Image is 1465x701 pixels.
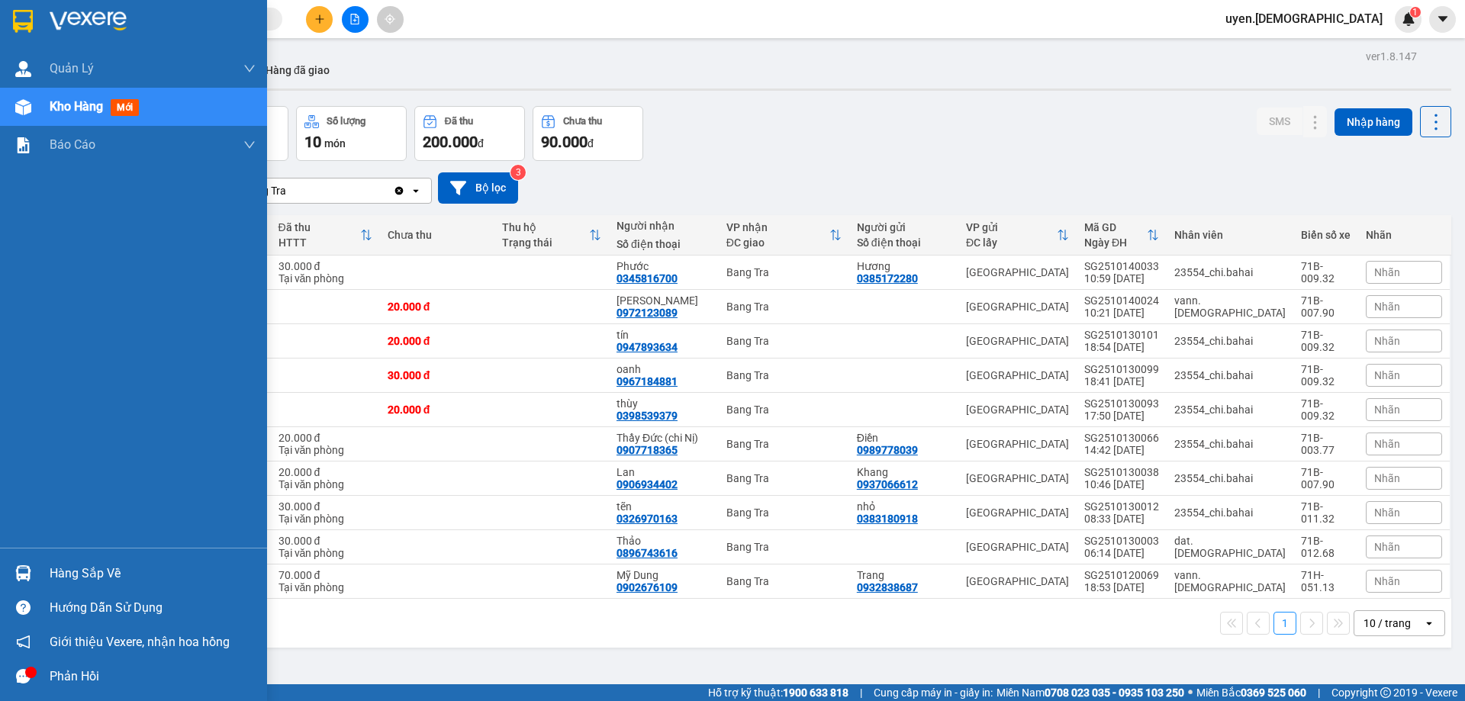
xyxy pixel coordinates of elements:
div: HTTT [279,236,360,249]
div: SG2510130093 [1084,397,1159,410]
strong: 0708 023 035 - 0935 103 250 [1045,687,1184,699]
span: Giới thiệu Vexere, nhận hoa hồng [50,632,230,651]
div: 71B-003.77 [1301,432,1351,456]
div: Nhãn [1366,229,1442,241]
div: Phước [617,260,711,272]
th: Toggle SortBy [1077,215,1167,256]
div: 0902676109 [617,581,678,593]
div: 71B-007.90 [1301,294,1351,319]
div: [GEOGRAPHIC_DATA] [966,369,1069,381]
div: 71B-009.32 [1301,260,1351,285]
div: 14:42 [DATE] [1084,444,1159,456]
span: copyright [1380,687,1391,698]
img: warehouse-icon [15,61,31,77]
span: Miền Nam [997,684,1184,701]
span: Quản Lý [50,59,94,78]
div: 71B-011.32 [1301,500,1351,525]
div: 0907718365 [617,444,678,456]
div: Tại văn phòng [279,478,372,490]
button: Hàng đã giao [253,52,342,88]
div: 23554_chi.bahai [1174,266,1286,278]
span: mới [111,99,139,116]
div: 0932838687 [857,581,918,593]
div: Bang Tra [726,472,842,484]
div: 0972123089 [617,307,678,319]
div: 23554_chi.bahai [1174,438,1286,450]
button: SMS [1257,108,1302,135]
div: 71B-009.32 [1301,329,1351,353]
div: Tại văn phòng [279,444,372,456]
div: SG2510130038 [1084,466,1159,478]
button: plus [306,6,333,33]
div: 30.000 đ [279,535,372,547]
div: Tại văn phòng [279,547,372,559]
div: oanh [617,363,711,375]
span: Kho hàng [50,99,103,114]
div: [GEOGRAPHIC_DATA] [966,438,1069,450]
img: icon-new-feature [1402,12,1415,26]
span: caret-down [1436,12,1450,26]
span: đ [588,137,594,150]
div: Số điện thoại [857,236,951,249]
span: Miền Bắc [1196,684,1306,701]
div: Tại văn phòng [279,581,372,593]
div: 06:14 [DATE] [1084,547,1159,559]
div: Người nhận [617,220,711,232]
div: 0906934402 [617,478,678,490]
div: 18:54 [DATE] [1084,341,1159,353]
div: Thu hộ [502,221,589,233]
div: [GEOGRAPHIC_DATA] [966,506,1069,519]
div: [GEOGRAPHIC_DATA] [966,335,1069,347]
div: SG2510130012 [1084,500,1159,513]
div: 17:50 [DATE] [1084,410,1159,422]
strong: 0369 525 060 [1241,687,1306,699]
div: 71B-009.32 [1301,363,1351,387]
th: Toggle SortBy [958,215,1077,256]
button: aim [377,6,404,33]
div: 0967184881 [617,375,678,387]
img: solution-icon [15,137,31,153]
span: plus [314,14,325,24]
div: VP gửi [966,221,1057,233]
div: Trạng thái [502,236,589,249]
span: Nhãn [1374,335,1400,347]
div: dat.bahai [1174,535,1286,559]
div: 0896743616 [617,547,678,559]
div: Trang [857,569,951,581]
span: file-add [349,14,360,24]
div: [GEOGRAPHIC_DATA] [966,301,1069,313]
div: [GEOGRAPHIC_DATA] [966,266,1069,278]
div: 0989778039 [857,444,918,456]
span: Hỗ trợ kỹ thuật: [708,684,848,701]
div: ver 1.8.147 [1366,48,1417,65]
img: warehouse-icon [15,99,31,115]
span: uyen.[DEMOGRAPHIC_DATA] [1213,9,1395,28]
div: 20.000 đ [388,335,487,347]
div: 0947893634 [617,341,678,353]
sup: 1 [1410,7,1421,18]
span: Nhãn [1374,438,1400,450]
div: Lan [617,466,711,478]
th: Toggle SortBy [271,215,380,256]
svg: open [410,185,422,197]
div: SG2510120069 [1084,569,1159,581]
div: Số điện thoại [617,238,711,250]
span: Nhãn [1374,369,1400,381]
div: SG2510130101 [1084,329,1159,341]
div: Tại văn phòng [279,513,372,525]
span: đ [478,137,484,150]
div: tẽn [617,500,711,513]
div: Nhân viên [1174,229,1286,241]
div: Bang Tra [726,301,842,313]
div: 23554_chi.bahai [1174,506,1286,519]
span: Báo cáo [50,135,95,154]
div: 30.000 đ [279,260,372,272]
div: Bang Tra [726,506,842,519]
sup: 3 [510,165,526,180]
div: Khang [857,466,951,478]
div: Đã thu [445,116,473,127]
div: [GEOGRAPHIC_DATA] [966,404,1069,416]
div: 0345816700 [617,272,678,285]
th: Toggle SortBy [494,215,609,256]
div: 70.000 đ [279,569,372,581]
